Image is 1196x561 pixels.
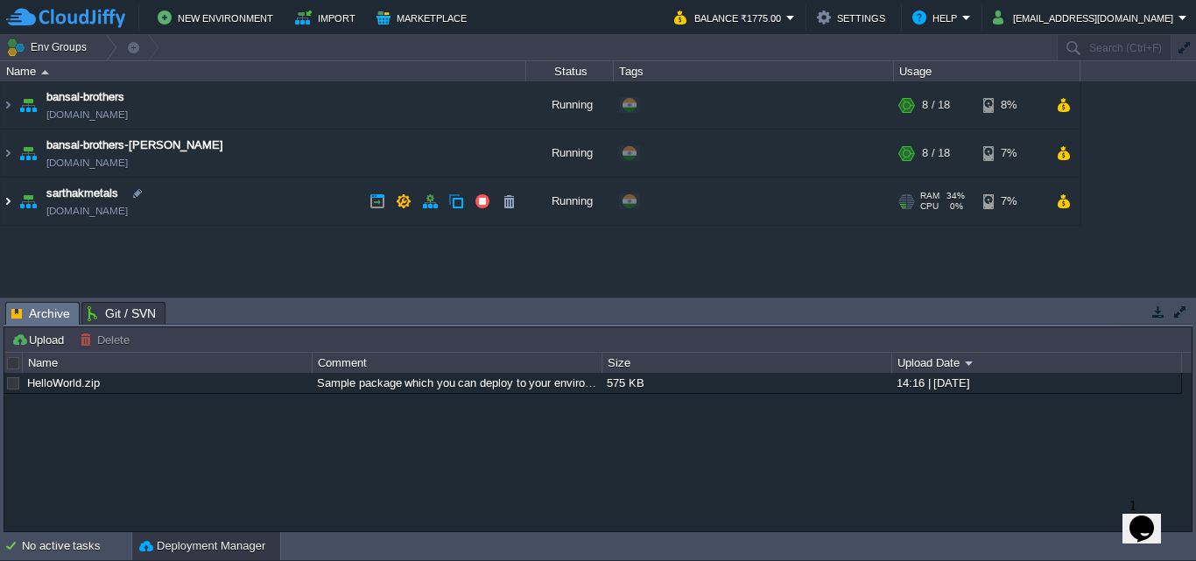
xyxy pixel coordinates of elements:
[46,202,128,220] a: [DOMAIN_NAME]
[526,178,614,225] div: Running
[6,7,125,29] img: CloudJiffy
[527,61,613,81] div: Status
[946,191,965,201] span: 34%
[6,35,93,60] button: Env Groups
[88,303,156,324] span: Git / SVN
[313,353,602,373] div: Comment
[46,88,124,106] a: bansal-brothers
[920,201,939,212] span: CPU
[602,373,890,393] div: 575 KB
[615,61,893,81] div: Tags
[983,81,1040,129] div: 8%
[22,532,131,560] div: No active tasks
[16,178,40,225] img: AMDAwAAAACH5BAEAAAAALAAAAAABAAEAAAICRAEAOw==
[1122,491,1178,543] iframe: chat widget
[295,7,361,28] button: Import
[674,7,786,28] button: Balance ₹1775.00
[603,353,891,373] div: Size
[139,537,265,555] button: Deployment Manager
[46,154,128,172] a: [DOMAIN_NAME]
[922,81,950,129] div: 8 / 18
[983,130,1040,177] div: 7%
[893,353,1181,373] div: Upload Date
[27,376,100,389] a: HelloWorld.zip
[946,201,963,212] span: 0%
[11,332,69,347] button: Upload
[1,130,15,177] img: AMDAwAAAACH5BAEAAAAALAAAAAABAAEAAAICRAEAOw==
[313,373,601,393] div: Sample package which you can deploy to your environment. Feel free to delete and upload a package...
[41,70,49,74] img: AMDAwAAAACH5BAEAAAAALAAAAAABAAEAAAICRAEAOw==
[920,191,939,201] span: RAM
[80,332,135,347] button: Delete
[1,178,15,225] img: AMDAwAAAACH5BAEAAAAALAAAAAABAAEAAAICRAEAOw==
[817,7,890,28] button: Settings
[895,61,1080,81] div: Usage
[983,178,1040,225] div: 7%
[912,7,962,28] button: Help
[993,7,1178,28] button: [EMAIL_ADDRESS][DOMAIN_NAME]
[1,81,15,129] img: AMDAwAAAACH5BAEAAAAALAAAAAABAAEAAAICRAEAOw==
[892,373,1180,393] div: 14:16 | [DATE]
[526,81,614,129] div: Running
[2,61,525,81] div: Name
[158,7,278,28] button: New Environment
[46,185,118,202] a: sarthakmetals
[16,81,40,129] img: AMDAwAAAACH5BAEAAAAALAAAAAABAAEAAAICRAEAOw==
[24,353,312,373] div: Name
[922,130,950,177] div: 8 / 18
[46,137,223,154] a: bansal-brothers-[PERSON_NAME]
[16,130,40,177] img: AMDAwAAAACH5BAEAAAAALAAAAAABAAEAAAICRAEAOw==
[376,7,472,28] button: Marketplace
[46,106,128,123] a: [DOMAIN_NAME]
[11,303,70,325] span: Archive
[526,130,614,177] div: Running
